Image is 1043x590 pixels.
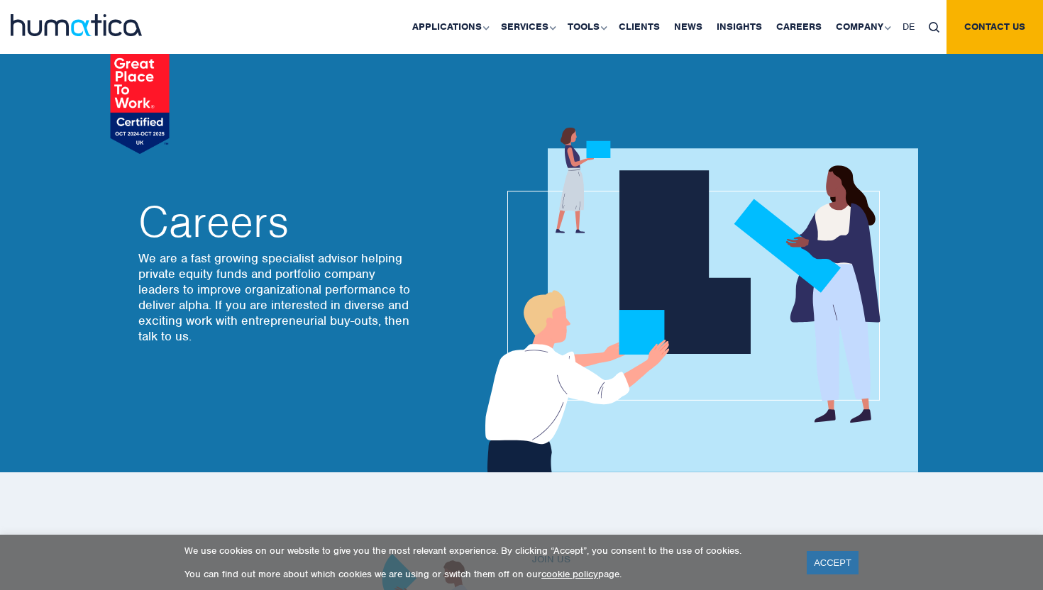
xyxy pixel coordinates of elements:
a: ACCEPT [807,551,859,574]
h2: Careers [138,201,415,243]
p: We use cookies on our website to give you the most relevant experience. By clicking “Accept”, you... [184,545,789,557]
p: We are a fast growing specialist advisor helping private equity funds and portfolio company leade... [138,250,415,344]
a: cookie policy [541,568,598,580]
img: about_banner1 [472,128,918,472]
img: search_icon [929,22,939,33]
img: logo [11,14,142,36]
span: DE [903,21,915,33]
p: You can find out more about which cookies we are using or switch them off on our page. [184,568,789,580]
